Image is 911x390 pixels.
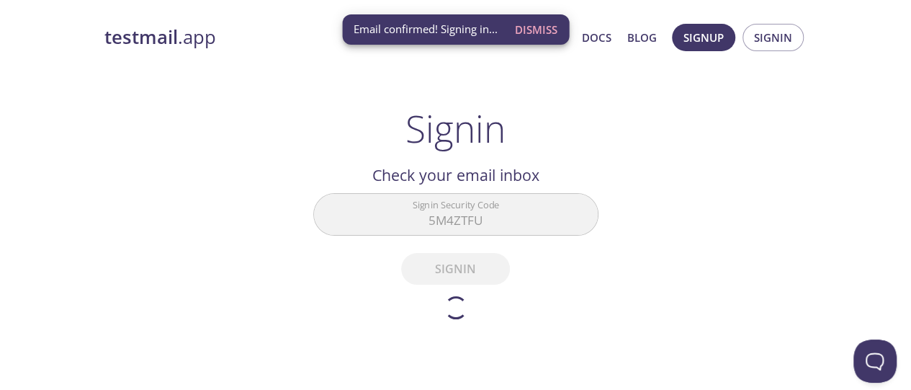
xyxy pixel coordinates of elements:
a: testmail.app [104,25,443,50]
span: Signin [754,28,792,47]
strong: testmail [104,25,178,50]
span: Email confirmed! Signing in... [354,22,498,37]
button: Signup [672,24,735,51]
iframe: Help Scout Beacon - Open [853,340,897,383]
span: Dismiss [515,20,557,39]
button: Signin [742,24,804,51]
h1: Signin [405,107,506,150]
span: Signup [683,28,724,47]
h2: Check your email inbox [313,163,598,187]
a: Docs [582,28,611,47]
button: Dismiss [509,16,563,43]
a: Blog [627,28,657,47]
